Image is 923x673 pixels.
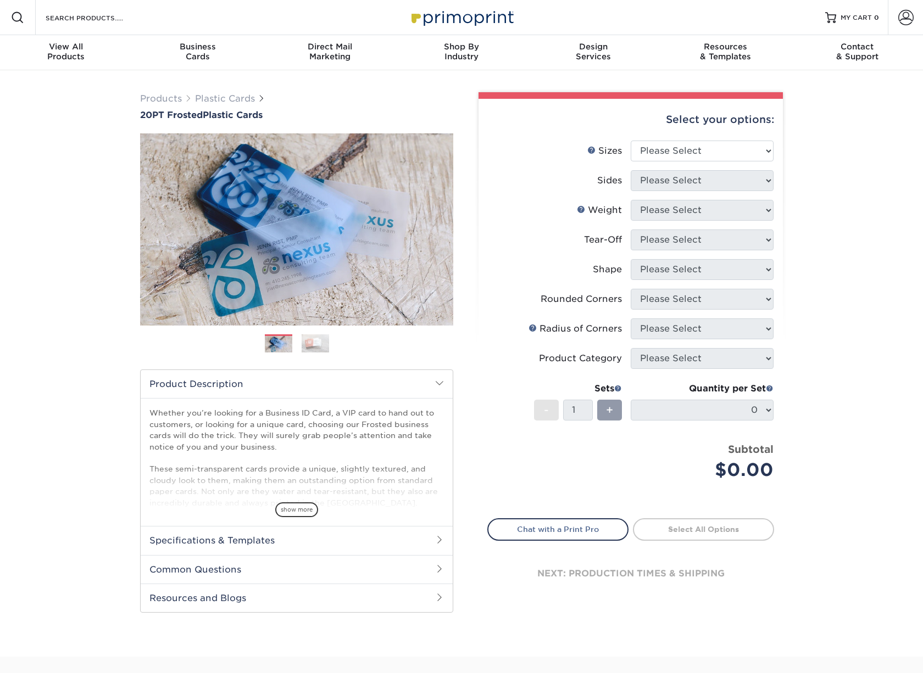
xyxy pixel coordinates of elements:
[265,335,292,354] img: Plastic Cards 01
[149,407,444,654] p: Whether you’re looking for a Business ID Card, a VIP card to hand out to customers, or looking fo...
[791,35,923,70] a: Contact& Support
[140,110,203,120] span: 20PT Frosted
[874,14,879,21] span: 0
[606,402,613,418] span: +
[396,42,527,52] span: Shop By
[407,5,516,29] img: Primoprint
[140,121,453,338] img: 20PT Frosted 01
[527,35,659,70] a: DesignServices
[396,35,527,70] a: Shop ByIndustry
[141,526,453,554] h2: Specifications & Templates
[597,174,622,187] div: Sides
[791,42,923,52] span: Contact
[659,35,791,70] a: Resources& Templates
[631,382,774,395] div: Quantity per Set
[264,42,396,61] div: Marketing
[534,382,622,395] div: Sets
[264,42,396,52] span: Direct Mail
[633,518,774,540] a: Select All Options
[140,110,453,120] a: 20PT FrostedPlastic Cards
[659,42,791,52] span: Resources
[527,42,659,52] span: Design
[841,13,872,23] span: MY CART
[140,93,182,104] a: Products
[487,518,629,540] a: Chat with a Print Pro
[584,233,622,246] div: Tear-Off
[132,35,264,70] a: BusinessCards
[527,42,659,61] div: Services
[396,42,527,61] div: Industry
[593,263,622,276] div: Shape
[728,443,774,455] strong: Subtotal
[487,541,774,607] div: next: production times & shipping
[487,99,774,141] div: Select your options:
[132,42,264,52] span: Business
[141,584,453,612] h2: Resources and Blogs
[659,42,791,61] div: & Templates
[529,322,622,335] div: Radius of Corners
[140,110,453,120] h1: Plastic Cards
[541,293,622,306] div: Rounded Corners
[195,93,255,104] a: Plastic Cards
[544,402,549,418] span: -
[275,502,318,517] span: show more
[639,457,774,483] div: $0.00
[45,11,152,24] input: SEARCH PRODUCTS.....
[587,144,622,158] div: Sizes
[791,42,923,61] div: & Support
[141,370,453,398] h2: Product Description
[141,555,453,584] h2: Common Questions
[577,204,622,217] div: Weight
[132,42,264,61] div: Cards
[264,35,396,70] a: Direct MailMarketing
[302,334,329,353] img: Plastic Cards 02
[539,352,622,365] div: Product Category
